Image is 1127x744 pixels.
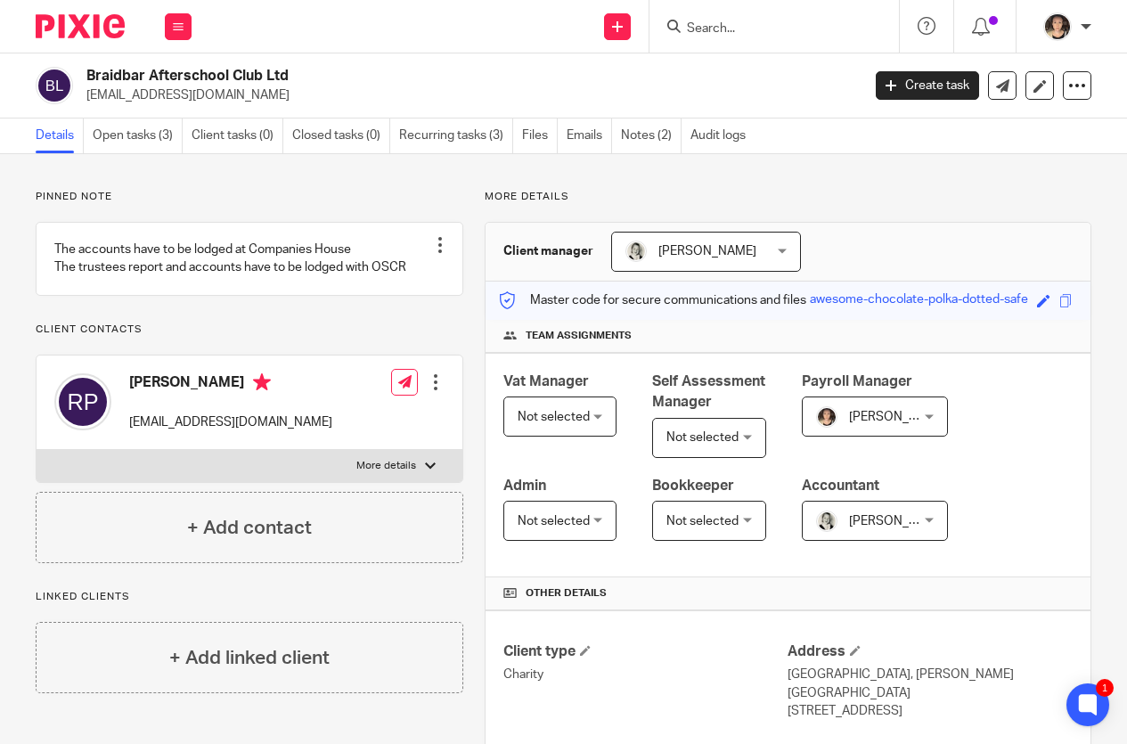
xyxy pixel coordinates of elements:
p: Pinned note [36,190,463,204]
h2: Braidbar Afterschool Club Ltd [86,67,697,86]
a: Notes (2) [621,119,682,153]
span: Not selected [666,431,739,444]
p: [EMAIL_ADDRESS][DOMAIN_NAME] [86,86,849,104]
img: 324535E6-56EA-408B-A48B-13C02EA99B5D.jpeg [1043,12,1072,41]
p: [STREET_ADDRESS] [788,702,1073,720]
a: Create task [876,71,979,100]
a: Emails [567,119,612,153]
img: 324535E6-56EA-408B-A48B-13C02EA99B5D.jpeg [816,406,837,428]
p: [GEOGRAPHIC_DATA], [PERSON_NAME][GEOGRAPHIC_DATA] [788,666,1073,702]
i: Primary [253,373,271,391]
a: Open tasks (3) [93,119,183,153]
span: Not selected [518,515,590,527]
h3: Client manager [503,242,593,260]
h4: Client type [503,642,788,661]
span: Payroll Manager [802,374,912,388]
input: Search [685,21,845,37]
div: 1 [1096,679,1114,697]
img: Pixie [36,14,125,38]
p: [EMAIL_ADDRESS][DOMAIN_NAME] [129,413,332,431]
p: More details [485,190,1091,204]
p: Charity [503,666,788,683]
img: DA590EE6-2184-4DF2-A25D-D99FB904303F_1_201_a.jpeg [625,241,647,262]
span: [PERSON_NAME] [849,411,947,423]
span: Not selected [518,411,590,423]
span: Self Assessment Manager [652,374,765,409]
a: Client tasks (0) [192,119,283,153]
span: [PERSON_NAME] [658,245,756,258]
h4: + Add contact [187,514,312,542]
span: Admin [503,478,546,493]
span: Other details [526,586,607,601]
img: DA590EE6-2184-4DF2-A25D-D99FB904303F_1_201_a.jpeg [816,511,837,532]
a: Details [36,119,84,153]
p: Linked clients [36,590,463,604]
span: Not selected [666,515,739,527]
p: Client contacts [36,323,463,337]
span: Accountant [802,478,879,493]
div: awesome-chocolate-polka-dotted-safe [810,290,1028,311]
img: svg%3E [36,67,73,104]
img: svg%3E [54,373,111,430]
span: [PERSON_NAME] [849,515,947,527]
a: Audit logs [690,119,755,153]
h4: + Add linked client [169,644,330,672]
p: Master code for secure communications and files [499,291,806,309]
h4: Address [788,642,1073,661]
a: Files [522,119,558,153]
a: Recurring tasks (3) [399,119,513,153]
span: Vat Manager [503,374,589,388]
span: Bookkeeper [652,478,734,493]
p: More details [356,459,416,473]
h4: [PERSON_NAME] [129,373,332,396]
a: Closed tasks (0) [292,119,390,153]
span: Team assignments [526,329,632,343]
